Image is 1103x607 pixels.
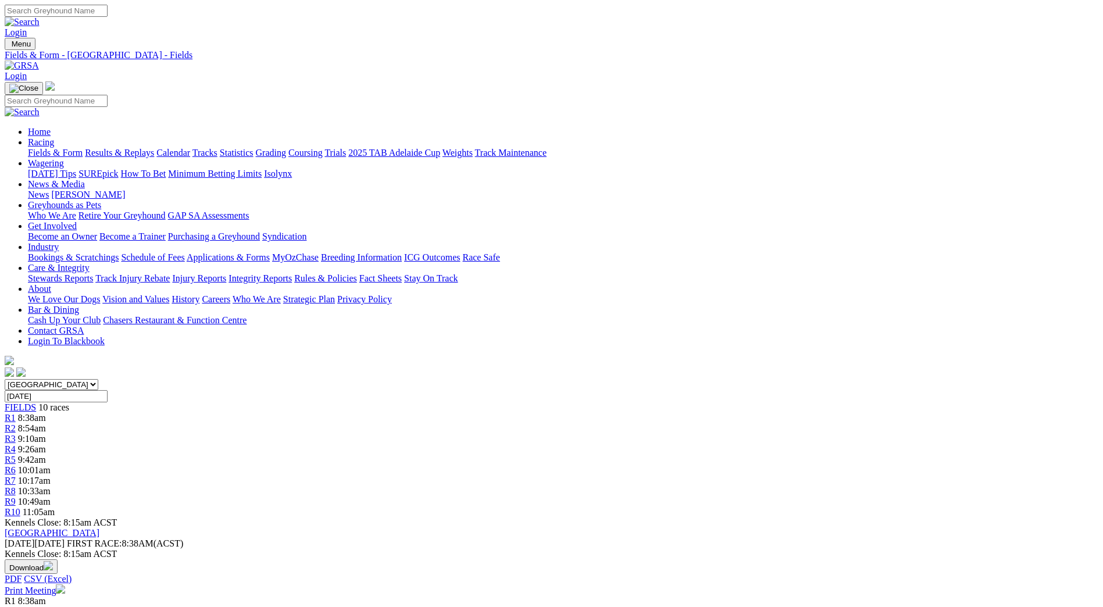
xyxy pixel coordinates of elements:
[5,402,36,412] a: FIELDS
[5,559,58,574] button: Download
[229,273,292,283] a: Integrity Reports
[404,273,458,283] a: Stay On Track
[121,169,166,178] a: How To Bet
[220,148,254,158] a: Statistics
[5,367,14,377] img: facebook.svg
[28,169,1098,179] div: Wagering
[18,434,46,444] span: 9:10am
[56,584,65,594] img: printer.svg
[156,148,190,158] a: Calendar
[192,148,217,158] a: Tracks
[18,476,51,485] span: 10:17am
[103,315,247,325] a: Chasers Restaurant & Function Centre
[462,252,499,262] a: Race Safe
[28,294,1098,305] div: About
[28,263,90,273] a: Care & Integrity
[28,190,1098,200] div: News & Media
[187,252,270,262] a: Applications & Forms
[5,517,117,527] span: Kennels Close: 8:15am ACST
[18,497,51,506] span: 10:49am
[28,315,1098,326] div: Bar & Dining
[348,148,440,158] a: 2025 TAB Adelaide Cup
[28,231,1098,242] div: Get Involved
[288,148,323,158] a: Coursing
[28,210,76,220] a: Who We Are
[28,190,49,199] a: News
[359,273,402,283] a: Fact Sheets
[5,95,108,107] input: Search
[28,148,1098,158] div: Racing
[28,148,83,158] a: Fields & Form
[262,231,306,241] a: Syndication
[5,465,16,475] a: R6
[5,82,43,95] button: Toggle navigation
[475,148,547,158] a: Track Maintenance
[168,231,260,241] a: Purchasing a Greyhound
[233,294,281,304] a: Who We Are
[9,84,38,93] img: Close
[5,390,108,402] input: Select date
[337,294,392,304] a: Privacy Policy
[38,402,69,412] span: 10 races
[28,137,54,147] a: Racing
[168,169,262,178] a: Minimum Betting Limits
[5,17,40,27] img: Search
[78,169,118,178] a: SUREpick
[5,507,20,517] a: R10
[85,148,154,158] a: Results & Replays
[28,169,76,178] a: [DATE] Tips
[24,574,72,584] a: CSV (Excel)
[5,107,40,117] img: Search
[28,252,1098,263] div: Industry
[28,336,105,346] a: Login To Blackbook
[5,455,16,465] span: R5
[18,486,51,496] span: 10:33am
[16,367,26,377] img: twitter.svg
[18,465,51,475] span: 10:01am
[264,169,292,178] a: Isolynx
[5,538,35,548] span: [DATE]
[283,294,335,304] a: Strategic Plan
[5,50,1098,60] a: Fields & Form - [GEOGRAPHIC_DATA] - Fields
[5,27,27,37] a: Login
[5,423,16,433] a: R2
[18,444,46,454] span: 9:26am
[78,210,166,220] a: Retire Your Greyhound
[172,294,199,304] a: History
[28,273,93,283] a: Stewards Reports
[28,326,84,335] a: Contact GRSA
[18,423,46,433] span: 8:54am
[202,294,230,304] a: Careers
[95,273,170,283] a: Track Injury Rebate
[5,574,1098,584] div: Download
[5,476,16,485] a: R7
[5,60,39,71] img: GRSA
[404,252,460,262] a: ICG Outcomes
[5,486,16,496] a: R8
[5,596,16,606] span: R1
[28,294,100,304] a: We Love Our Dogs
[45,81,55,91] img: logo-grsa-white.png
[23,507,55,517] span: 11:05am
[5,5,108,17] input: Search
[321,252,402,262] a: Breeding Information
[5,574,22,584] a: PDF
[5,434,16,444] span: R3
[256,148,286,158] a: Grading
[28,305,79,315] a: Bar & Dining
[28,273,1098,284] div: Care & Integrity
[5,444,16,454] a: R4
[28,242,59,252] a: Industry
[28,231,97,241] a: Become an Owner
[5,497,16,506] a: R9
[5,413,16,423] span: R1
[18,596,46,606] span: 8:38am
[28,200,101,210] a: Greyhounds as Pets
